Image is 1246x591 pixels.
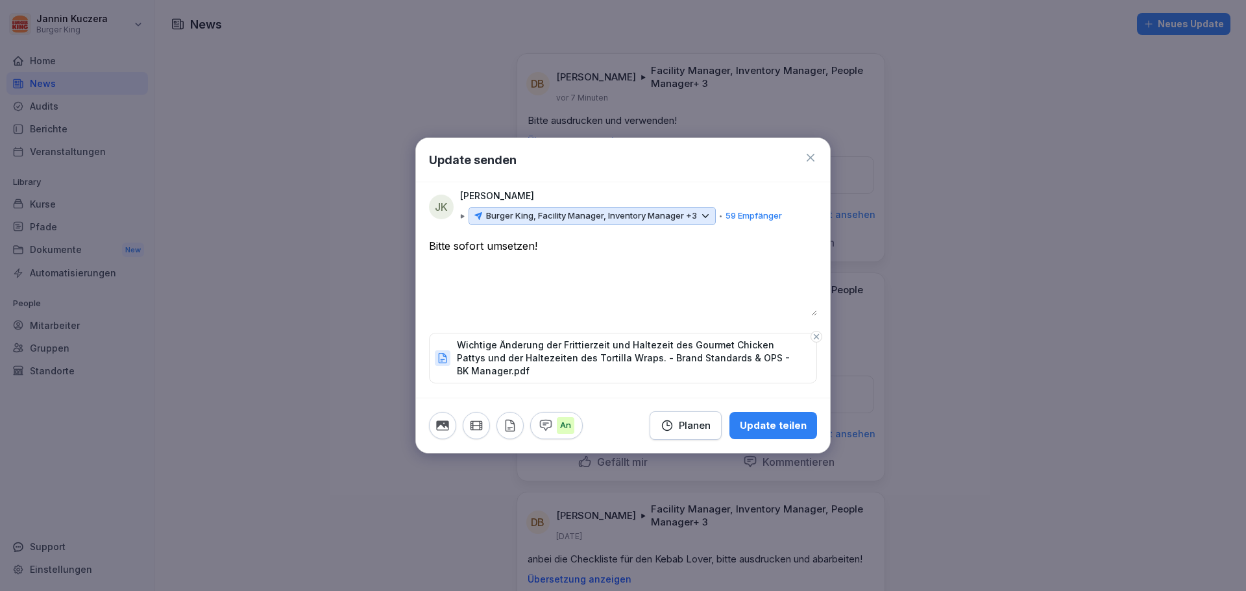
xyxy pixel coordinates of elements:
button: An [530,412,583,439]
p: [PERSON_NAME] [460,189,534,203]
button: Planen [650,411,722,440]
div: Update teilen [740,418,807,433]
div: JK [429,195,454,219]
button: Update teilen [729,412,817,439]
div: Planen [661,418,711,433]
p: Wichtige Änderung der Frittierzeit und Haltezeit des Gourmet Chicken Pattys und der Haltezeiten d... [457,339,803,378]
h1: Update senden [429,151,517,169]
p: Burger King, Facility Manager, Inventory Manager +3 [486,210,697,223]
p: An [557,417,574,434]
p: 59 Empfänger [726,210,782,223]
